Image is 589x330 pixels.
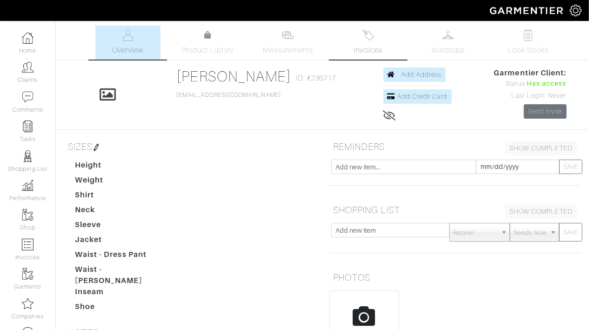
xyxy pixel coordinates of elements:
dt: Height [68,160,174,175]
div: Last Login: Never [494,91,567,101]
dt: Waist - [PERSON_NAME] [68,264,174,286]
h5: SHOPPING LIST [329,201,581,219]
img: orders-27d20c2124de7fd6de4e0e44c1d41de31381a507db9b33961299e4e07d508b8c.svg [362,29,374,41]
a: [PERSON_NAME] [177,68,292,85]
img: basicinfo-40fd8af6dae0f16599ec9e87c0ef1c0a1fdea2edbe929e3d69a839185d80c458.svg [122,29,134,41]
h5: REMINDERS [329,137,581,156]
img: pen-cf24a1663064a2ec1b9c1bd2387e9de7a2fa800b781884d57f21acf72779bad2.png [93,144,100,151]
img: companies-icon-14a0f246c7e91f24465de634b560f0151b0cc5c9ce11af5fac52e6d7d6371812.png [22,298,33,310]
img: reminder-icon-8004d30b9f0a5d33ae49ab947aed9ed385cf756f9e5892f1edd6e32f2345188e.png [22,121,33,132]
dt: Neck [68,204,174,219]
a: Add Credit Card [383,89,452,104]
a: Product Library [175,30,241,56]
a: Send Invite [524,104,567,119]
a: Look Books [495,26,561,60]
img: clients-icon-6bae9207a08558b7cb47a8932f037763ab4055f8c8b6bfacd5dc20c3e0201464.png [22,61,33,73]
span: Retailer [454,223,497,242]
img: graph-8b7af3c665d003b59727f371ae50e7771705bf0c487971e6e97d053d13c5068d.png [22,180,33,191]
span: Garmentier Client: [494,67,567,79]
span: Product Library [181,45,234,56]
img: comment-icon-a0a6a9ef722e966f86d9cbdc48e553b5cf19dbc54f86b18d962a5391bc8f6eb6.png [22,91,33,103]
a: Add Address [383,67,446,82]
div: Status: [494,79,567,89]
a: Measurements [255,26,321,60]
dt: Sleeve [68,219,174,234]
a: Overview [95,26,161,60]
dt: Weight [68,175,174,189]
a: SHOW COMPLETED [505,141,577,155]
a: Wardrobe [415,26,481,60]
img: dashboard-icon-dbcd8f5a0b271acd01030246c82b418ddd0df26cd7fceb0bd07c9910d44c42f6.png [22,32,33,44]
h5: SIZES [64,137,315,156]
a: Invoices [335,26,401,60]
input: Add new item... [331,160,476,174]
dt: Waist - Dress Pant [68,249,174,264]
dt: Jacket [68,234,174,249]
span: Invoices [354,45,382,56]
img: garments-icon-b7da505a4dc4fd61783c78ac3ca0ef83fa9d6f193b1c9dc38574b1d14d53ca28.png [22,209,33,221]
h5: PHOTOS [329,268,581,287]
span: Add Credit Card [397,93,448,100]
a: SHOW COMPLETED [505,204,577,219]
dt: Shoe [68,301,174,316]
button: SAVE [559,223,582,242]
input: Add new item [331,223,450,237]
img: orders-icon-0abe47150d42831381b5fb84f609e132dff9fe21cb692f30cb5eec754e2cba89.png [22,239,33,250]
span: Measurements [263,45,314,56]
img: stylists-icon-eb353228a002819b7ec25b43dbf5f0378dd9e0616d9560372ff212230b889e62.png [22,150,33,162]
span: Has access [527,79,567,89]
span: Overview [112,45,143,56]
button: SAVE [559,160,582,174]
img: garments-icon-b7da505a4dc4fd61783c78ac3ca0ef83fa9d6f193b1c9dc38574b1d14d53ca28.png [22,268,33,280]
a: [EMAIL_ADDRESS][DOMAIN_NAME] [177,92,281,98]
dt: Inseam [68,286,174,301]
span: Add Address [401,71,442,78]
span: ID: #236717 [296,73,336,84]
img: garmentier-logo-header-white-b43fb05a5012e4ada735d5af1a66efaba907eab6374d6393d1fbf88cb4ef424d.png [485,2,570,19]
span: Wardrobe [431,45,465,56]
img: wardrobe-487a4870c1b7c33e795ec22d11cfc2ed9d08956e64fb3008fe2437562e282088.svg [442,29,454,41]
img: todo-9ac3debb85659649dc8f770b8b6100bb5dab4b48dedcbae339e5042a72dfd3cc.svg [522,29,534,41]
span: Look Books [508,45,549,56]
img: measurements-466bbee1fd09ba9460f595b01e5d73f9e2bff037440d3c8f018324cb6cdf7a4a.svg [282,29,294,41]
dt: Shirt [68,189,174,204]
img: gear-icon-white-bd11855cb880d31180b6d7d6211b90ccbf57a29d726f0c71d8c61bd08dd39cc2.png [570,5,582,16]
span: Needs Now [514,223,547,242]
